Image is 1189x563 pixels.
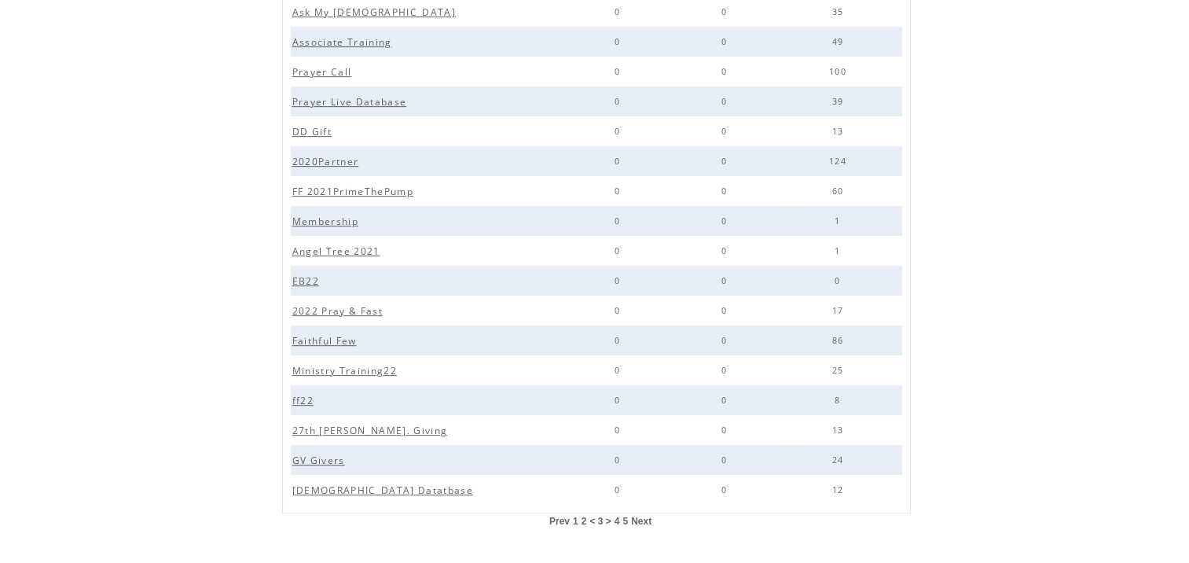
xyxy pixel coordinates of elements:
[721,186,731,197] span: 0
[721,484,731,495] span: 0
[291,274,325,285] a: EB22
[292,95,411,109] span: Prayer Live Database
[832,6,848,17] span: 35
[291,155,365,166] a: 2020Partner
[615,126,624,137] span: 0
[622,516,628,527] a: 5
[291,125,337,136] a: DD Gift
[291,6,461,17] a: Ask My [DEMOGRAPHIC_DATA]
[291,215,364,226] a: Membership
[615,186,624,197] span: 0
[832,454,848,465] span: 24
[292,364,401,377] span: Ministry Training22
[549,516,570,527] a: Prev
[832,36,848,47] span: 49
[721,6,731,17] span: 0
[721,96,731,107] span: 0
[292,215,362,228] span: Membership
[291,394,319,405] a: ff22
[721,305,731,316] span: 0
[291,424,453,435] a: 27th [PERSON_NAME]. Giving
[721,126,731,137] span: 0
[832,186,848,197] span: 60
[832,305,848,316] span: 17
[582,516,587,527] a: 2
[291,454,350,465] a: GV Givers
[835,215,844,226] span: 1
[292,155,363,168] span: 2020Partner
[589,516,611,527] span: < 3 >
[615,66,624,77] span: 0
[721,36,731,47] span: 0
[292,245,384,258] span: Angel Tree 2021
[292,6,460,19] span: Ask My [DEMOGRAPHIC_DATA]
[721,425,731,436] span: 0
[829,156,850,167] span: 124
[835,275,844,286] span: 0
[721,156,731,167] span: 0
[292,304,387,318] span: 2022 Pray & Fast
[292,334,361,348] span: Faithful Few
[615,395,624,406] span: 0
[291,484,479,495] a: [DEMOGRAPHIC_DATA] Datatbase
[721,454,731,465] span: 0
[615,275,624,286] span: 0
[615,156,624,167] span: 0
[721,275,731,286] span: 0
[292,454,349,467] span: GV Givers
[829,66,850,77] span: 100
[573,516,578,527] a: 1
[832,365,848,376] span: 25
[615,335,624,346] span: 0
[291,65,358,76] a: Prayer Call
[291,304,388,315] a: 2022 Pray & Fast
[721,335,731,346] span: 0
[291,35,398,46] a: Associate Training
[292,35,396,49] span: Associate Training
[292,274,323,288] span: EB22
[832,484,848,495] span: 12
[631,516,651,527] a: Next
[835,245,844,256] span: 1
[835,395,844,406] span: 8
[615,245,624,256] span: 0
[721,66,731,77] span: 0
[291,364,402,375] a: Ministry Training22
[615,96,624,107] span: 0
[832,425,848,436] span: 13
[292,424,452,437] span: 27th [PERSON_NAME]. Giving
[615,425,624,436] span: 0
[832,126,848,137] span: 13
[615,365,624,376] span: 0
[721,215,731,226] span: 0
[832,335,848,346] span: 86
[721,395,731,406] span: 0
[292,394,317,407] span: ff22
[615,215,624,226] span: 0
[291,95,413,106] a: Prayer Live Database
[291,245,386,256] a: Angel Tree 2021
[292,125,336,138] span: DD Gift
[292,65,356,79] span: Prayer Call
[615,36,624,47] span: 0
[291,334,362,345] a: Faithful Few
[721,245,731,256] span: 0
[292,185,417,198] span: FF 2021PrimeThePump
[292,484,477,497] span: [DEMOGRAPHIC_DATA] Datatbase
[615,6,624,17] span: 0
[615,454,624,465] span: 0
[721,365,731,376] span: 0
[291,185,419,196] a: FF 2021PrimeThePump
[615,516,620,527] a: 4
[832,96,848,107] span: 39
[615,305,624,316] span: 0
[615,484,624,495] span: 0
